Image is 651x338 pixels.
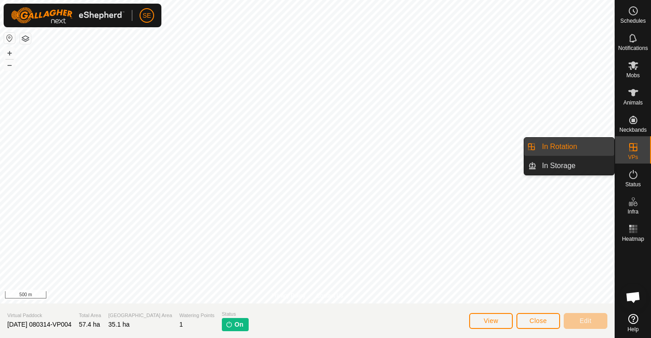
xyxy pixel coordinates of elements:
span: 57.4 ha [79,321,100,328]
span: SE [143,11,151,20]
span: Neckbands [619,127,646,133]
span: Help [627,327,639,332]
span: Edit [580,317,591,324]
span: Watering Points [180,312,215,319]
span: 1 [180,321,183,328]
button: Map Layers [20,33,31,44]
span: Schedules [620,18,646,24]
li: In Storage [524,157,614,175]
span: On [235,320,243,329]
span: Infra [627,209,638,214]
span: Status [222,310,249,318]
a: In Rotation [536,138,614,156]
button: Edit [564,313,607,329]
div: Open chat [620,283,647,311]
span: Animals [623,100,643,105]
span: [DATE] 080314-VP004 [7,321,71,328]
button: – [4,60,15,70]
span: Heatmap [622,236,644,242]
button: View [469,313,513,329]
span: View [484,317,498,324]
li: In Rotation [524,138,614,156]
button: Close [516,313,560,329]
a: Contact Us [316,292,343,300]
span: Total Area [79,312,101,319]
button: Reset Map [4,33,15,44]
span: In Rotation [542,141,577,152]
a: Help [615,310,651,336]
span: VPs [628,154,638,160]
button: + [4,48,15,59]
span: 35.1 ha [108,321,130,328]
span: Virtual Paddock [7,312,71,319]
span: Mobs [626,73,640,78]
span: Notifications [618,45,648,51]
span: Close [530,317,547,324]
a: Privacy Policy [271,292,305,300]
a: In Storage [536,157,614,175]
span: Status [625,182,641,187]
img: Gallagher Logo [11,7,125,24]
img: turn-on [225,321,233,328]
span: In Storage [542,160,576,171]
span: [GEOGRAPHIC_DATA] Area [108,312,172,319]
